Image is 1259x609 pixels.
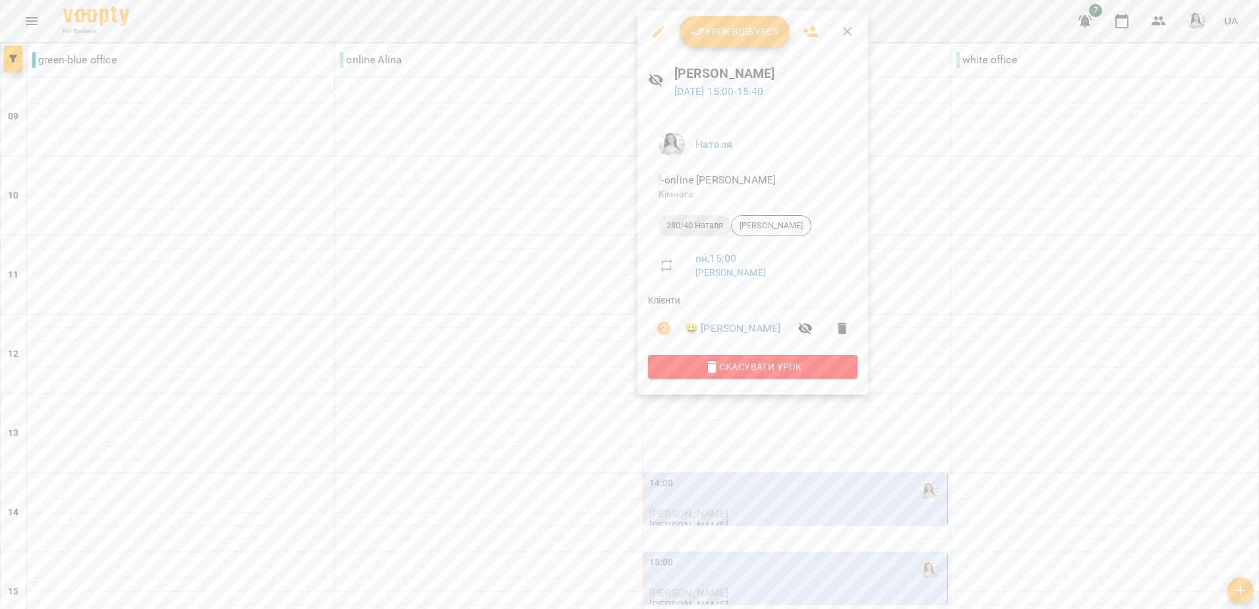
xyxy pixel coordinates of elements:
button: Візит ще не сплачено. Додати оплату? [648,313,680,344]
img: a694e0b2dea0f9e3a16b402a4dbce13d.jpeg [659,131,685,158]
span: [PERSON_NAME] [732,220,811,232]
span: Урок відбувся [690,24,780,40]
button: Урок відбувся [680,16,790,48]
a: [PERSON_NAME] [695,267,766,278]
div: [PERSON_NAME] [731,215,811,236]
h6: [PERSON_NAME] [674,63,858,84]
ul: Клієнти [648,294,858,355]
p: Кімната [659,188,847,201]
a: пн , 15:00 [695,252,736,265]
a: 😀 [PERSON_NAME] [685,321,780,337]
button: Скасувати Урок [648,355,858,379]
span: 280/40 Наталя [659,220,731,232]
span: Скасувати Урок [659,359,847,375]
a: Наталя [695,138,732,150]
span: - online [PERSON_NAME] [659,174,778,186]
a: [DATE] 15:00-15:40 [674,85,764,98]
